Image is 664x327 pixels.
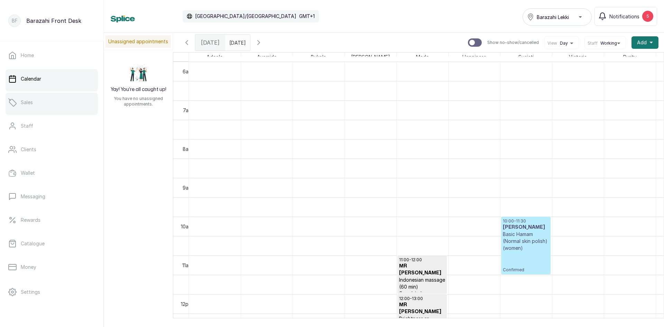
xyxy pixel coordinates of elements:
[21,289,40,296] p: Settings
[503,224,549,231] h3: [PERSON_NAME]
[179,300,194,308] div: 12pm
[21,99,33,106] p: Sales
[609,13,639,20] span: Notifications
[6,93,98,112] a: Sales
[6,210,98,230] a: Rewards
[111,86,166,93] h2: Yay! You’re all caught up!
[637,39,647,46] span: Add
[6,282,98,302] a: Settings
[181,184,194,191] div: 9am
[6,257,98,277] a: Money
[487,40,539,45] p: Show no-show/cancelled
[195,35,225,51] div: [DATE]
[560,40,568,46] span: Day
[642,11,653,22] div: 5
[299,13,315,20] p: GMT+1
[415,53,430,61] span: Made
[21,52,34,59] p: Home
[195,13,296,20] p: [GEOGRAPHIC_DATA]/[GEOGRAPHIC_DATA]
[181,68,194,75] div: 6am
[6,116,98,136] a: Staff
[399,301,445,315] h3: MR [PERSON_NAME]
[399,257,445,263] p: 11:00 - 12:00
[205,53,224,61] span: Adeola
[503,218,549,224] p: 10:00 - 11:30
[622,53,638,61] span: Purity
[6,187,98,206] a: Messaging
[6,140,98,159] a: Clients
[181,145,194,153] div: 8am
[399,276,445,290] p: Indonesian massage (60 min)
[350,53,391,61] span: [PERSON_NAME]
[568,53,588,61] span: Victoria
[21,264,36,271] p: Money
[21,122,33,129] p: Staff
[256,53,278,61] span: Ayomide
[21,193,45,200] p: Messaging
[26,17,81,25] p: Barazahi Front Desk
[547,40,557,46] span: View
[201,38,220,47] span: [DATE]
[600,40,617,46] span: Working
[6,46,98,65] a: Home
[503,231,549,252] p: Basic Hamam (Normal skin polish) (women)
[547,40,576,46] button: ViewDay
[6,163,98,183] a: Wallet
[631,36,658,49] button: Add
[588,40,623,46] button: StaffWorking
[6,234,98,253] a: Catalogue
[399,296,445,301] p: 12:00 - 13:00
[310,53,328,61] span: Bukola
[399,263,445,276] h3: MR [PERSON_NAME]
[181,262,194,269] div: 11am
[21,75,41,82] p: Calendar
[12,17,18,24] p: BF
[503,267,549,273] span: Confirmed
[517,53,535,61] span: Suciati
[588,40,598,46] span: Staff
[6,69,98,89] a: Calendar
[105,35,171,48] p: Unassigned appointments
[399,290,445,296] span: Completed
[461,53,488,61] span: Happiness
[594,7,657,26] button: Notifications5
[21,240,45,247] p: Catalogue
[21,170,35,176] p: Wallet
[21,217,40,224] p: Rewards
[108,96,169,107] p: You have no unassigned appointments.
[182,107,194,114] div: 7am
[537,13,569,21] span: Barazahi Lekki
[523,8,592,26] button: Barazahi Lekki
[179,223,194,230] div: 10am
[21,146,36,153] p: Clients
